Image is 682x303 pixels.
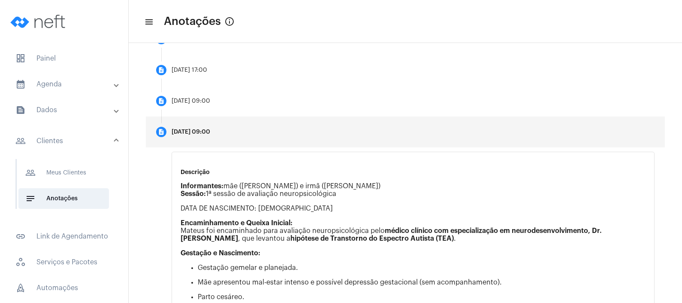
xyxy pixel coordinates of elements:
[15,136,115,146] mat-panel-title: Clientes
[164,15,221,28] span: Anotações
[18,162,109,183] span: Meus Clientes
[15,231,26,242] mat-icon: sidenav icon
[9,252,120,272] span: Serviços e Pacotes
[25,168,36,178] mat-icon: sidenav icon
[15,257,26,267] span: sidenav icon
[15,105,26,115] mat-icon: sidenav icon
[181,220,293,226] strong: Encaminhamento e Queixa Inicial:
[25,193,36,204] mat-icon: sidenav icon
[158,98,165,104] mat-icon: description
[224,16,235,27] mat-icon: info_outlined
[181,169,646,175] p: Descrição
[15,79,115,89] mat-panel-title: Agenda
[198,279,646,286] p: Mãe apresentou mal-estar intenso e possível depressão gestacional (sem acompanhamento).
[15,283,26,293] span: sidenav icon
[5,74,128,95] mat-expansion-panel-header: sidenav iconAgenda
[5,155,128,221] div: sidenav iconClientes
[198,264,646,272] p: Gestação gemelar e planejada.
[15,136,26,146] mat-icon: sidenav icon
[290,235,454,242] strong: hipótese de Transtorno do Espectro Autista (TEA)
[7,4,71,39] img: logo-neft-novo-2.png
[181,227,602,242] strong: médico clínico com especialização em neurodesenvolvimento, Dr. [PERSON_NAME]
[198,293,646,301] p: Parto cesáreo.
[181,190,206,197] strong: Sessão:
[181,205,646,212] p: DATA DE NASCIMENTO: [DEMOGRAPHIC_DATA]
[9,278,120,298] span: Automações
[144,17,153,27] mat-icon: sidenav icon
[5,127,128,155] mat-expansion-panel-header: sidenav iconClientes
[15,53,26,64] span: sidenav icon
[172,98,210,104] div: [DATE] 09:00
[18,188,109,209] span: Anotações
[15,105,115,115] mat-panel-title: Dados
[181,183,223,190] strong: Informantes:
[158,129,165,135] mat-icon: description
[15,79,26,89] mat-icon: sidenav icon
[158,67,165,73] mat-icon: description
[172,67,207,73] div: [DATE] 17:00
[9,226,120,247] span: Link de Agendamento
[172,129,210,135] div: [DATE] 09:00
[181,182,646,198] p: mãe ([PERSON_NAME]) e irmã ([PERSON_NAME]) 1ª sessão de avaliação neuropsicológica
[181,250,260,257] strong: Gestação e Nascimento:
[5,100,128,120] mat-expansion-panel-header: sidenav iconDados
[181,219,646,242] p: Mateus foi encaminhado para avaliação neuropsicológica pelo , que levantou a .
[9,48,120,69] span: Painel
